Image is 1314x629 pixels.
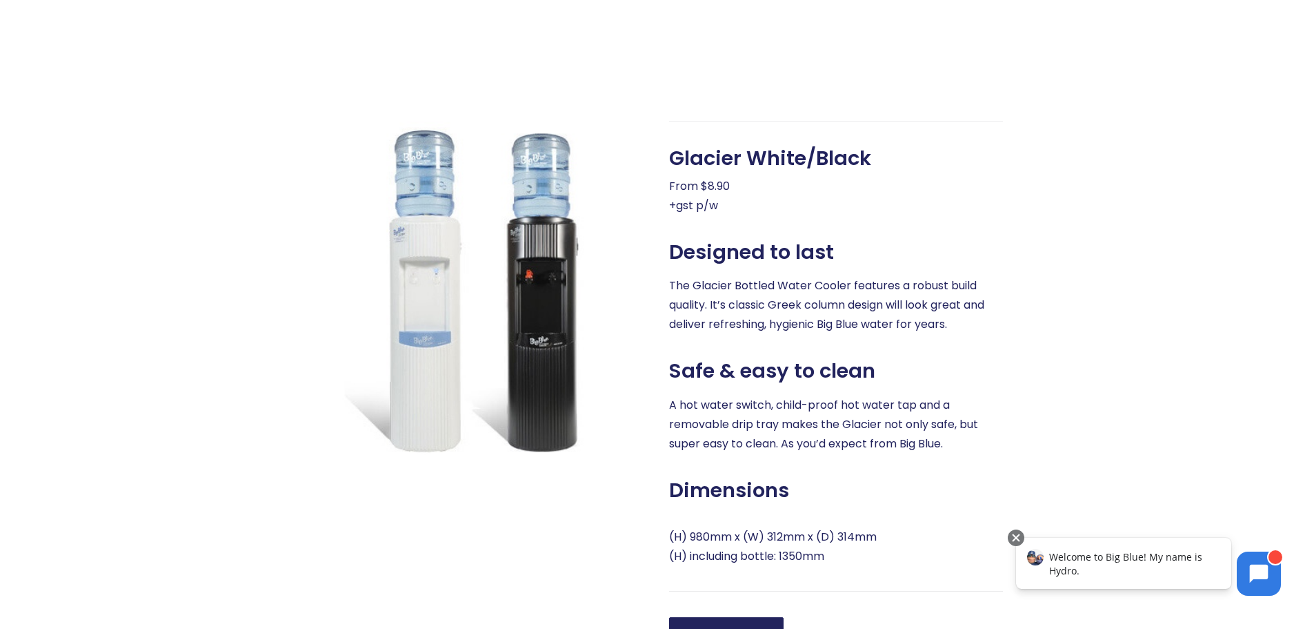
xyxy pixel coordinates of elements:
p: The Glacier Bottled Water Cooler features a robust build quality. It’s classic Greek column desig... [669,276,1003,334]
span: Dimensions [669,478,789,503]
span: Safe & easy to clean [669,359,875,383]
span: Glacier White/Black [669,146,871,171]
p: (H) 980mm x (W) 312mm x (D) 314mm (H) including bottle: 1350mm [669,528,1003,566]
span: Designed to last [669,240,834,264]
iframe: Chatbot [1002,527,1295,610]
p: From $8.90 +gst p/w [669,177,1003,215]
p: A hot water switch, child-proof hot water tap and a removable drip tray makes the Glacier not onl... [669,396,1003,454]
